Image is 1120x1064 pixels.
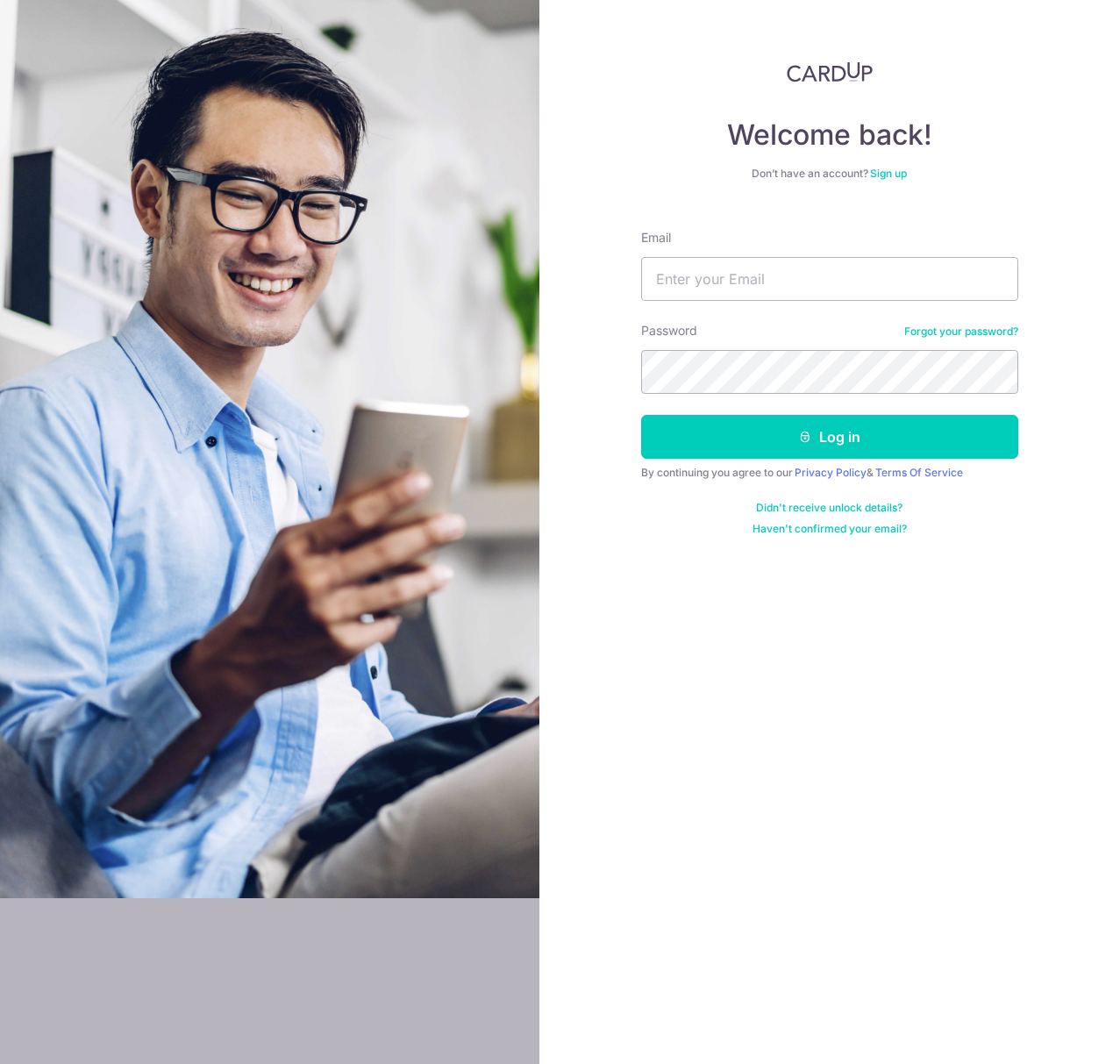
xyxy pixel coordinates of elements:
h4: Welcome back! [641,118,1018,153]
button: Log in [641,415,1018,459]
div: Don’t have an account? [641,167,1018,181]
img: CardUp Logo [787,61,873,82]
a: Forgot your password? [904,325,1018,339]
a: Didn't receive unlock details? [756,501,902,515]
a: Haven't confirmed your email? [753,522,907,536]
a: Sign up [870,167,907,180]
div: By continuing you agree to our & [641,466,1018,480]
a: Terms Of Service [875,466,963,479]
label: Password [641,322,697,339]
label: Email [641,229,671,246]
input: Enter your Email [641,257,1018,301]
a: Privacy Policy [795,466,867,479]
